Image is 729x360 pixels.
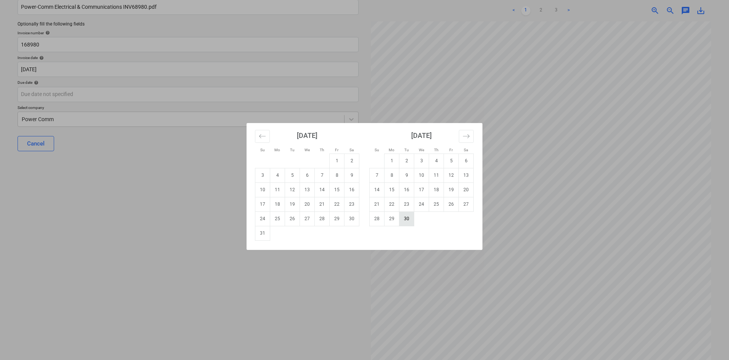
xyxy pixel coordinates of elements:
td: Thursday, August 21, 2025 [315,197,330,211]
td: Sunday, August 3, 2025 [255,168,270,182]
td: Thursday, August 28, 2025 [315,211,330,226]
td: Thursday, August 7, 2025 [315,168,330,182]
td: Thursday, September 18, 2025 [429,182,444,197]
td: Friday, September 26, 2025 [444,197,459,211]
td: Friday, August 15, 2025 [330,182,344,197]
small: Mo [389,148,394,152]
td: Monday, September 8, 2025 [385,168,399,182]
td: Saturday, September 13, 2025 [459,168,474,182]
td: Saturday, August 16, 2025 [344,182,359,197]
td: Wednesday, September 3, 2025 [414,154,429,168]
td: Thursday, September 25, 2025 [429,197,444,211]
small: Tu [404,148,409,152]
small: Fr [449,148,453,152]
td: Saturday, September 27, 2025 [459,197,474,211]
td: Thursday, September 4, 2025 [429,154,444,168]
td: Monday, September 29, 2025 [385,211,399,226]
td: Wednesday, August 6, 2025 [300,168,315,182]
small: Mo [274,148,280,152]
div: Calendar [247,123,482,250]
td: Tuesday, September 30, 2025 [399,211,414,226]
td: Monday, September 22, 2025 [385,197,399,211]
td: Tuesday, September 2, 2025 [399,154,414,168]
td: Saturday, August 2, 2025 [344,154,359,168]
td: Sunday, August 24, 2025 [255,211,270,226]
td: Wednesday, August 27, 2025 [300,211,315,226]
small: Sa [464,148,468,152]
td: Wednesday, August 13, 2025 [300,182,315,197]
td: Friday, August 8, 2025 [330,168,344,182]
td: Sunday, September 28, 2025 [370,211,385,226]
td: Monday, August 25, 2025 [270,211,285,226]
td: Tuesday, September 16, 2025 [399,182,414,197]
small: Th [434,148,439,152]
td: Sunday, September 7, 2025 [370,168,385,182]
small: Sa [349,148,354,152]
td: Wednesday, August 20, 2025 [300,197,315,211]
td: Friday, August 1, 2025 [330,154,344,168]
strong: [DATE] [297,131,317,139]
td: Wednesday, September 10, 2025 [414,168,429,182]
td: Monday, September 1, 2025 [385,154,399,168]
td: Thursday, August 14, 2025 [315,182,330,197]
small: Fr [335,148,338,152]
td: Wednesday, September 24, 2025 [414,197,429,211]
td: Monday, August 4, 2025 [270,168,285,182]
td: Monday, August 18, 2025 [270,197,285,211]
td: Wednesday, September 17, 2025 [414,182,429,197]
small: Su [375,148,379,152]
td: Sunday, August 10, 2025 [255,182,270,197]
td: Saturday, September 20, 2025 [459,182,474,197]
td: Saturday, August 23, 2025 [344,197,359,211]
td: Thursday, September 11, 2025 [429,168,444,182]
small: We [304,148,310,152]
td: Tuesday, September 9, 2025 [399,168,414,182]
small: Tu [290,148,295,152]
td: Sunday, September 14, 2025 [370,182,385,197]
strong: [DATE] [411,131,432,139]
td: Friday, August 29, 2025 [330,211,344,226]
td: Saturday, August 9, 2025 [344,168,359,182]
td: Sunday, August 17, 2025 [255,197,270,211]
td: Friday, September 12, 2025 [444,168,459,182]
small: Th [320,148,324,152]
small: We [419,148,424,152]
button: Move forward to switch to the next month. [459,130,474,143]
td: Tuesday, August 12, 2025 [285,182,300,197]
td: Tuesday, August 5, 2025 [285,168,300,182]
small: Su [260,148,265,152]
td: Tuesday, August 26, 2025 [285,211,300,226]
td: Friday, August 22, 2025 [330,197,344,211]
td: Friday, September 19, 2025 [444,182,459,197]
td: Friday, September 5, 2025 [444,154,459,168]
td: Tuesday, September 23, 2025 [399,197,414,211]
button: Move backward to switch to the previous month. [255,130,270,143]
td: Saturday, September 6, 2025 [459,154,474,168]
td: Saturday, August 30, 2025 [344,211,359,226]
td: Tuesday, August 19, 2025 [285,197,300,211]
td: Monday, August 11, 2025 [270,182,285,197]
iframe: Chat Widget [691,323,729,360]
td: Sunday, September 21, 2025 [370,197,385,211]
td: Sunday, August 31, 2025 [255,226,270,240]
td: Monday, September 15, 2025 [385,182,399,197]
